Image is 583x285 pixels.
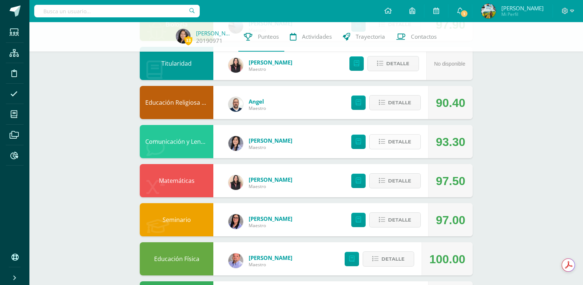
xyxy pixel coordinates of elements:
a: [PERSON_NAME] [249,215,292,222]
span: Maestro [249,183,292,190]
span: Punteos [258,33,279,41]
a: Trayectoria [337,22,391,52]
a: Titularidad [161,59,192,67]
button: Detalle [369,173,421,188]
button: Detalle [363,251,414,267]
span: Detalle [388,96,411,110]
span: Contactos [411,33,437,41]
span: Detalle [381,252,405,266]
a: Seminario [163,216,191,224]
img: 0a7d3388a1c2f08b55b75cf801b20128.png [228,97,243,112]
span: Maestro [249,105,266,111]
span: Detalle [388,174,411,188]
div: 100.00 [429,243,465,276]
span: Maestro [249,261,292,268]
img: fca5faf6c1867b7c927b476ec80622fc.png [228,175,243,190]
div: 90.40 [436,86,465,119]
div: Educación Religiosa Escolar [140,86,213,119]
span: Trayectoria [356,33,385,41]
span: Detalle [388,135,411,149]
a: Matemáticas [159,177,195,185]
img: 013901e486854f3f6f3294f73c2f58ba.png [228,136,243,151]
span: Mi Perfil [501,11,544,17]
div: Seminario [140,203,213,236]
a: Contactos [391,22,442,52]
a: Comunicación y Lenguaje ([GEOGRAPHIC_DATA]) [145,138,280,146]
span: 33 [184,36,192,45]
span: Maestro [249,144,292,150]
div: Titularidad [140,47,213,80]
a: Educación Religiosa Escolar [145,98,222,107]
a: [PERSON_NAME] [249,137,292,144]
div: 93.30 [436,125,465,159]
a: 20190971 [196,37,223,45]
div: 97.00 [436,204,465,237]
div: 97.50 [436,164,465,198]
button: Detalle [369,95,421,110]
span: 1 [460,10,468,18]
span: No disponible [434,61,465,67]
a: Angel [249,98,266,105]
a: [PERSON_NAME] [249,254,292,261]
img: 68dc05d322f312bf24d9602efa4c3a00.png [481,4,496,18]
span: Maestro [249,66,292,72]
input: Busca un usuario... [34,5,200,17]
a: [PERSON_NAME] [249,59,292,66]
img: d41b3e5586bba63649e08a34e9018d02.png [176,29,191,44]
button: Detalle [369,212,421,227]
a: Punteos [238,22,284,52]
span: Maestro [249,222,292,229]
a: [PERSON_NAME] [196,29,233,37]
img: fca5faf6c1867b7c927b476ec80622fc.png [228,58,243,73]
button: Detalle [369,134,421,149]
span: Detalle [388,213,411,227]
img: 6c58b5a751619099581147680274b29f.png [228,253,243,268]
a: [PERSON_NAME] [249,176,292,183]
button: Detalle [367,56,419,71]
span: [PERSON_NAME] [501,4,544,12]
div: Comunicación y Lenguaje (Inglés) [140,125,213,158]
span: Detalle [386,57,409,70]
a: Actividades [284,22,337,52]
a: Educación Física [154,255,199,263]
div: Matemáticas [140,164,213,197]
div: Educación Física [140,242,213,275]
span: Actividades [302,33,332,41]
img: f299a6914324fd9fb9c4d26292297a76.png [228,214,243,229]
